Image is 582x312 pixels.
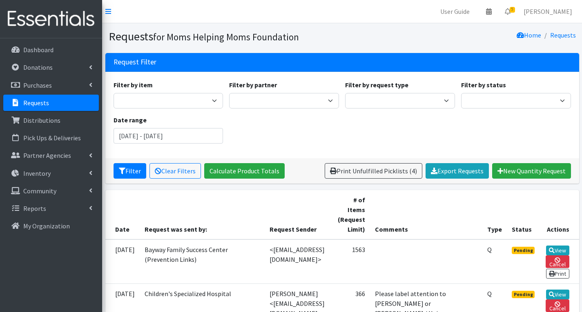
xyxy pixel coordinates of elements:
a: Partner Agencies [3,147,99,164]
a: Inventory [3,165,99,181]
td: Bayway Family Success Center (Prevention Links) [140,239,265,284]
th: Type [482,190,507,239]
th: Comments [370,190,482,239]
a: Community [3,183,99,199]
p: Donations [23,63,53,71]
a: Requests [3,95,99,111]
a: Requests [550,31,576,39]
label: Filter by status [461,80,506,90]
abbr: Quantity [487,290,492,298]
a: View [546,246,569,255]
label: Filter by item [114,80,153,90]
input: January 1, 2011 - December 31, 2011 [114,128,223,144]
label: Filter by partner [229,80,277,90]
a: 5 [498,3,517,20]
a: Cancel [546,255,569,268]
p: Distributions [23,116,60,124]
span: Pending [512,247,535,254]
a: Print [546,269,569,279]
a: My Organization [3,218,99,234]
p: Purchases [23,81,52,89]
th: Request was sent by: [140,190,265,239]
th: Status [507,190,541,239]
h3: Request Filter [114,58,156,66]
img: HumanEssentials [3,5,99,33]
label: Filter by request type [345,80,408,90]
td: 1563 [332,239,370,284]
a: Dashboard [3,42,99,58]
a: Home [517,31,541,39]
p: Partner Agencies [23,151,71,159]
a: Donations [3,59,99,75]
th: Request Sender [265,190,332,239]
p: Reports [23,204,46,212]
td: [DATE] [105,239,140,284]
p: Community [23,187,56,195]
a: Reports [3,200,99,217]
p: Pick Ups & Deliveries [23,134,81,142]
small: for Moms Helping Moms Foundation [153,31,299,43]
th: Date [105,190,140,239]
a: New Quantity Request [492,163,571,179]
a: Calculate Product Totals [204,163,285,179]
h1: Requests [109,29,339,44]
p: Requests [23,99,49,107]
td: <[EMAIL_ADDRESS][DOMAIN_NAME]> [265,239,332,284]
span: 5 [510,7,515,13]
label: Date range [114,115,147,125]
th: Actions [541,190,579,239]
a: View [546,290,569,299]
a: Clear Filters [149,163,201,179]
a: [PERSON_NAME] [517,3,579,20]
abbr: Quantity [487,246,492,254]
a: Purchases [3,77,99,93]
a: Pick Ups & Deliveries [3,130,99,146]
button: Filter [114,163,146,179]
a: Export Requests [426,163,489,179]
a: Cancel [546,299,569,312]
th: # of Items (Request Limit) [332,190,370,239]
a: Print Unfulfilled Picklists (4) [325,163,422,179]
a: Distributions [3,112,99,128]
p: My Organization [23,222,70,230]
a: User Guide [434,3,476,20]
span: Pending [512,291,535,298]
p: Inventory [23,169,51,177]
p: Dashboard [23,46,54,54]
